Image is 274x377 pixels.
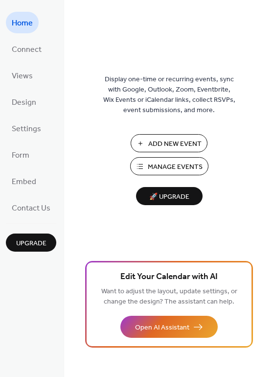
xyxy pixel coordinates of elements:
span: Manage Events [148,162,203,172]
span: Design [12,95,36,111]
a: Settings [6,118,47,139]
span: Edit Your Calendar with AI [120,270,218,284]
span: Add New Event [148,139,202,149]
a: Contact Us [6,197,56,218]
a: Views [6,65,39,86]
a: Design [6,91,42,113]
button: Open AI Assistant [120,316,218,338]
span: Embed [12,174,36,190]
span: Form [12,148,29,164]
span: Open AI Assistant [135,323,189,333]
button: Add New Event [131,134,207,152]
span: Connect [12,42,42,58]
a: Home [6,12,39,33]
span: Display one-time or recurring events, sync with Google, Outlook, Zoom, Eventbrite, Wix Events or ... [103,74,235,116]
a: Connect [6,38,47,60]
span: Settings [12,121,41,137]
span: Want to adjust the layout, update settings, or change the design? The assistant can help. [101,285,237,308]
button: Manage Events [130,157,208,175]
button: 🚀 Upgrade [136,187,203,205]
span: Home [12,16,33,31]
span: Contact Us [12,201,50,216]
span: Upgrade [16,238,46,249]
a: Embed [6,170,42,192]
span: 🚀 Upgrade [142,190,197,204]
span: Views [12,69,33,84]
button: Upgrade [6,234,56,252]
a: Form [6,144,35,165]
